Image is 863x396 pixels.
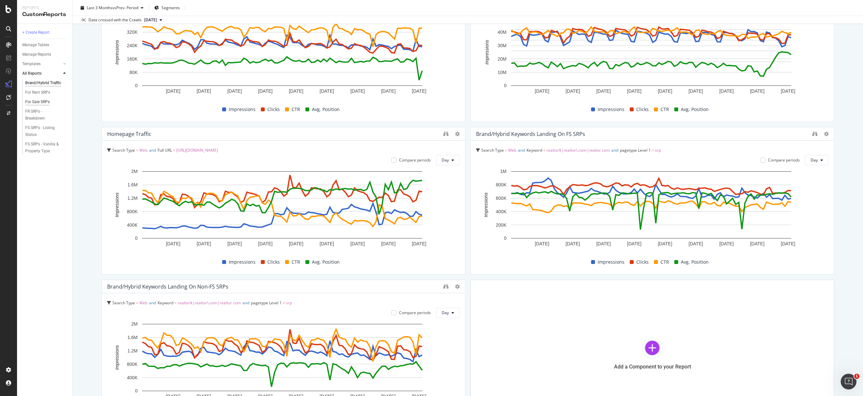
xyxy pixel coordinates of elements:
text: [DATE] [627,88,642,94]
span: 1 [854,374,859,379]
text: [DATE] [227,88,242,94]
text: Impressions [484,40,489,65]
span: Avg. Position [681,258,709,266]
text: [DATE] [627,241,642,246]
span: Impressions [229,258,256,266]
text: 400K [127,222,138,228]
text: 320K [127,29,138,35]
text: 800K [496,182,507,187]
div: Data crossed with the Crawls [88,17,142,23]
div: Compare periods [399,310,431,315]
span: ≠ [283,300,285,306]
text: [DATE] [750,88,764,94]
span: Avg. Position [312,258,340,266]
span: and [611,147,618,153]
div: Compare periods [399,157,431,163]
button: Last 3 MonthsvsPrev. Period [78,3,146,13]
span: Impressions [598,105,624,113]
div: binoculars [443,131,449,136]
text: [DATE] [412,88,426,94]
span: Avg. Position [312,105,340,113]
text: [DATE] [689,88,703,94]
text: 240K [127,43,138,48]
text: 200K [496,222,507,228]
a: Manage Tables [22,42,68,48]
span: Impressions [229,105,256,113]
div: A chart. [476,15,826,99]
div: Brand/Hybrid keywords landing on non-FS SRPs [107,283,228,290]
text: 160K [127,56,138,62]
a: + Create Report [22,29,68,36]
text: 0 [135,388,138,393]
span: Segments [162,5,180,10]
div: Homepage Traffic [107,131,151,137]
text: [DATE] [596,241,611,246]
span: Full URL [158,147,172,153]
text: 30M [498,43,507,48]
text: [DATE] [781,241,795,246]
span: realtor$|realtor\.com|realtor com [178,300,241,306]
text: 40M [498,29,507,35]
text: 2M [131,321,138,327]
a: Templates [22,61,61,67]
text: 400K [496,209,507,214]
div: FR SRPs - Breakdown [25,108,62,122]
span: = [136,147,138,153]
span: Search Type [112,147,135,153]
span: [URL][DOMAIN_NAME] [176,147,218,153]
div: Brand/Hybrid keywords landing on FS SRPsSearch Type = WebandKeyword = realtor$|realtor\.com|realt... [470,127,834,274]
text: [DATE] [566,88,580,94]
text: 80K [129,70,138,75]
span: Web [139,147,147,153]
text: 800K [127,362,138,367]
span: Day [442,157,449,163]
span: srp [655,147,661,153]
text: 1M [500,169,507,174]
span: = [652,147,654,153]
div: Manage Tables [22,42,49,48]
text: Impressions [114,345,120,370]
text: 0 [135,236,138,241]
text: [DATE] [320,88,334,94]
svg: A chart. [107,168,457,252]
span: = [505,147,507,153]
text: 0 [504,236,507,241]
text: 1.2M [127,348,138,353]
span: srp [286,300,292,306]
span: Day [442,310,449,315]
text: [DATE] [535,88,549,94]
text: [DATE] [350,241,365,246]
div: Add a Component to your Report [614,364,691,370]
div: + Create Report [22,29,49,36]
span: 2025 Jan. 17th [144,17,157,23]
span: Keyword [158,300,173,306]
span: realtor$|realtor\.com|realtor com [547,147,610,153]
text: [DATE] [258,88,273,94]
span: Keyword [527,147,542,153]
div: Brand/Hybrid Traffic [25,80,61,86]
span: Search Type [112,300,135,306]
div: Brand/Hybrid keywords landing on FS SRPs [476,131,585,137]
span: CTR [292,105,300,113]
span: Clicks [636,258,649,266]
text: [DATE] [289,88,303,94]
text: [DATE] [658,88,672,94]
text: [DATE] [381,241,395,246]
button: Segments [152,3,182,13]
button: Day [436,308,460,318]
a: FR SRPs - Breakdown [25,108,68,122]
text: [DATE] [350,88,365,94]
span: Web [508,147,516,153]
span: = [173,147,175,153]
text: [DATE] [566,241,580,246]
div: FS SRPs - Vanilla & Property Type [25,141,64,155]
text: [DATE] [781,88,795,94]
span: Search Type [481,147,504,153]
span: Clicks [267,105,280,113]
a: All Reports [22,70,61,77]
div: binoculars [812,131,817,136]
button: Day [436,155,460,165]
div: FS SRPs - Listing Status [25,124,62,138]
text: 0 [135,83,138,88]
